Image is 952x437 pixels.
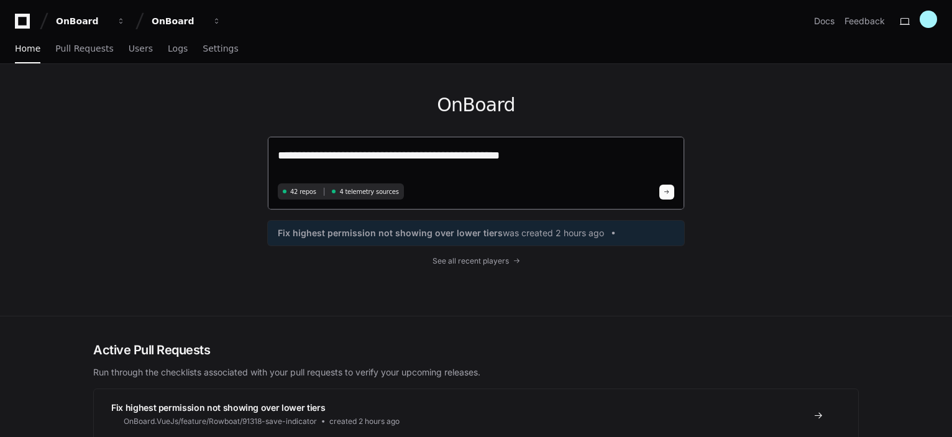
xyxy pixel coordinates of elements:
span: Pull Requests [55,45,113,52]
h1: OnBoard [267,94,685,116]
span: Fix highest permission not showing over lower tiers [278,227,503,239]
div: OnBoard [152,15,205,27]
a: Docs [814,15,835,27]
span: Users [129,45,153,52]
span: Fix highest permission not showing over lower tiers [111,402,325,413]
a: Users [129,35,153,63]
a: Pull Requests [55,35,113,63]
span: created 2 hours ago [329,416,400,426]
span: OnBoard.VueJs/feature/Rowboat/91318-save-indicator [124,416,317,426]
span: Logs [168,45,188,52]
button: OnBoard [147,10,226,32]
a: Settings [203,35,238,63]
button: OnBoard [51,10,130,32]
span: 4 telemetry sources [339,187,398,196]
h2: Active Pull Requests [93,341,859,359]
a: Fix highest permission not showing over lower tierswas created 2 hours ago [278,227,674,239]
a: Logs [168,35,188,63]
button: Feedback [844,15,885,27]
div: OnBoard [56,15,109,27]
a: Home [15,35,40,63]
span: Home [15,45,40,52]
a: See all recent players [267,256,685,266]
span: 42 repos [290,187,316,196]
span: See all recent players [433,256,509,266]
p: Run through the checklists associated with your pull requests to verify your upcoming releases. [93,366,859,379]
span: was created 2 hours ago [503,227,604,239]
span: Settings [203,45,238,52]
